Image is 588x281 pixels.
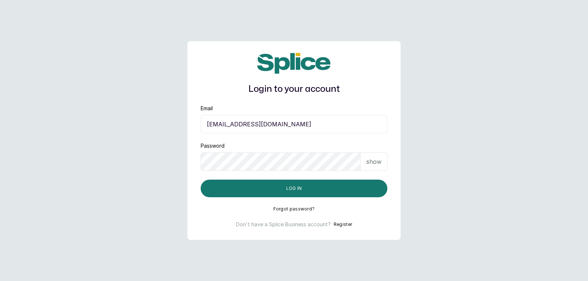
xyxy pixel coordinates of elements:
[236,221,331,228] p: Don't have a Splice Business account?
[201,83,387,96] h1: Login to your account
[366,157,381,166] p: show
[201,142,225,149] label: Password
[273,206,315,212] button: Forgot password?
[334,221,352,228] button: Register
[201,180,387,197] button: Log in
[201,115,387,133] input: email@acme.com
[201,105,213,112] label: Email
